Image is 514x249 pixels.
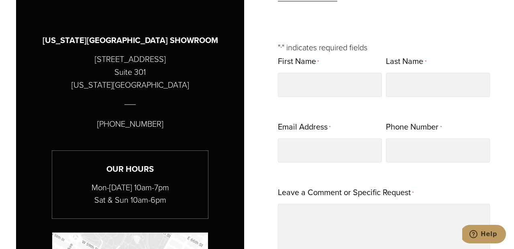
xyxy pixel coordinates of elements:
[386,119,441,135] label: Phone Number
[52,163,208,175] h3: Our Hours
[462,225,506,245] iframe: Opens a widget where you can chat to one of our agents
[43,34,218,47] h3: [US_STATE][GEOGRAPHIC_DATA] SHOWROOM
[278,54,319,70] label: First Name
[71,53,189,91] p: [STREET_ADDRESS] Suite 301 [US_STATE][GEOGRAPHIC_DATA]
[386,54,426,70] label: Last Name
[278,185,414,201] label: Leave a Comment or Specific Request
[278,119,330,135] label: Email Address
[97,117,163,130] p: [PHONE_NUMBER]
[52,181,208,206] p: Mon-[DATE] 10am-7pm Sat & Sun 10am-6pm
[278,41,490,54] p: " " indicates required fields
